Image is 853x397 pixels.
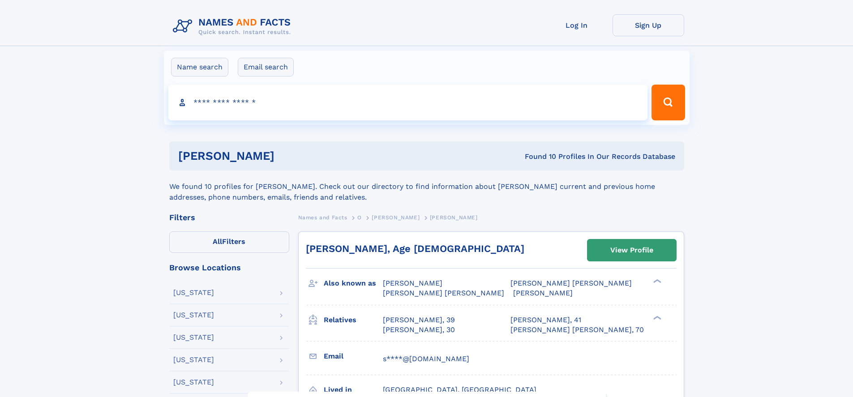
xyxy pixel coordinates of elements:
[324,276,383,291] h3: Also known as
[372,214,420,221] span: [PERSON_NAME]
[357,214,362,221] span: O
[610,240,653,260] div: View Profile
[178,150,400,162] h1: [PERSON_NAME]
[651,278,662,284] div: ❯
[169,264,289,272] div: Browse Locations
[173,312,214,319] div: [US_STATE]
[324,312,383,328] h3: Relatives
[173,356,214,363] div: [US_STATE]
[383,315,455,325] a: [PERSON_NAME], 39
[213,237,222,246] span: All
[168,85,648,120] input: search input
[298,212,347,223] a: Names and Facts
[510,279,632,287] span: [PERSON_NAME] [PERSON_NAME]
[399,152,675,162] div: Found 10 Profiles In Our Records Database
[541,14,613,36] a: Log In
[383,279,442,287] span: [PERSON_NAME]
[169,14,298,38] img: Logo Names and Facts
[372,212,420,223] a: [PERSON_NAME]
[173,379,214,386] div: [US_STATE]
[652,85,685,120] button: Search Button
[587,239,676,261] a: View Profile
[613,14,684,36] a: Sign Up
[238,58,294,77] label: Email search
[383,385,536,394] span: [GEOGRAPHIC_DATA], [GEOGRAPHIC_DATA]
[383,325,455,335] a: [PERSON_NAME], 30
[510,315,581,325] a: [PERSON_NAME], 41
[169,171,684,203] div: We found 10 profiles for [PERSON_NAME]. Check out our directory to find information about [PERSON...
[306,243,524,254] a: [PERSON_NAME], Age [DEMOGRAPHIC_DATA]
[651,315,662,320] div: ❯
[169,213,289,222] div: Filters
[357,212,362,223] a: O
[513,289,573,297] span: [PERSON_NAME]
[169,231,289,253] label: Filters
[171,58,228,77] label: Name search
[173,289,214,296] div: [US_STATE]
[430,214,478,221] span: [PERSON_NAME]
[383,289,504,297] span: [PERSON_NAME] [PERSON_NAME]
[173,334,214,341] div: [US_STATE]
[510,325,644,335] a: [PERSON_NAME] [PERSON_NAME], 70
[324,349,383,364] h3: Email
